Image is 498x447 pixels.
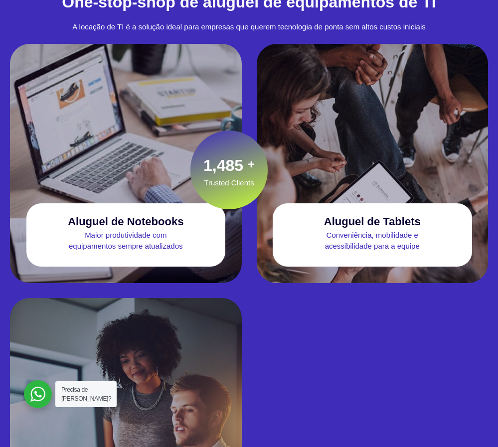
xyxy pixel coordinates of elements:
div: Widget de chat [448,399,498,447]
iframe: Chat Widget [448,399,498,447]
p: Maior produtividade com equipamentos sempre atualizados [26,230,226,252]
p: Conveniência, mobilidade e acessibilidade para a equipe [273,230,472,252]
span: Precisa de [PERSON_NAME]? [61,386,111,402]
h3: Aluguel de Tablets [324,215,421,228]
span: 1,485 [203,156,243,174]
h5: Trusted Clients [203,177,255,189]
p: A locação de TI é a solução ideal para empresas que querem tecnologia de ponta sem altos custos i... [62,21,436,33]
h3: Aluguel de Notebooks [68,215,183,228]
sup: + [248,157,255,171]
